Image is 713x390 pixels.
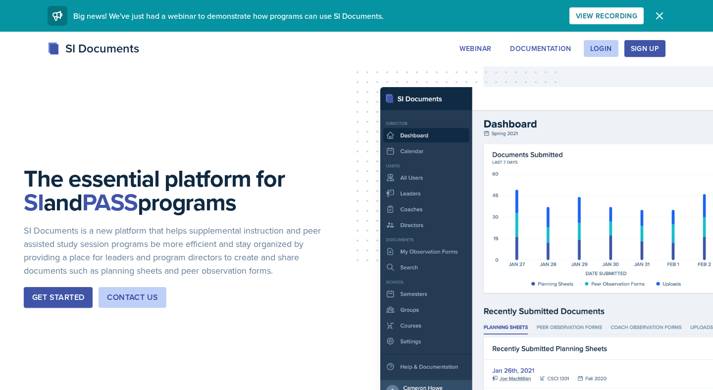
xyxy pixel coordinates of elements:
[569,7,644,24] button: View Recording
[510,45,571,52] div: Documentation
[99,287,166,308] button: Contact Us
[459,45,491,52] div: Webinar
[107,292,158,303] div: Contact Us
[590,45,612,52] div: Login
[576,12,637,20] div: View Recording
[624,40,665,57] button: Sign Up
[584,40,618,57] button: Login
[453,40,498,57] button: Webinar
[73,10,384,21] span: Big news! We've just had a webinar to demonstrate how programs can use SI Documents.
[32,292,84,303] div: Get Started
[24,287,93,308] button: Get Started
[631,45,659,52] div: Sign Up
[48,40,139,57] div: SI Documents
[504,40,578,57] button: Documentation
